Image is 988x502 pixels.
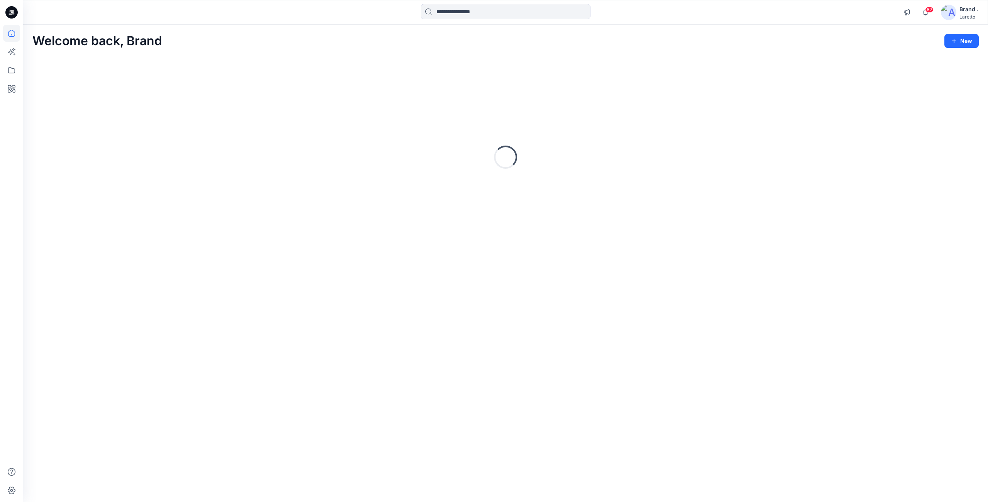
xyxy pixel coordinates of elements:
[941,5,956,20] img: avatar
[944,34,979,48] button: New
[959,5,978,14] div: Brand .
[32,34,162,48] h2: Welcome back, Brand
[925,7,934,13] span: 87
[959,14,978,20] div: Laretto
